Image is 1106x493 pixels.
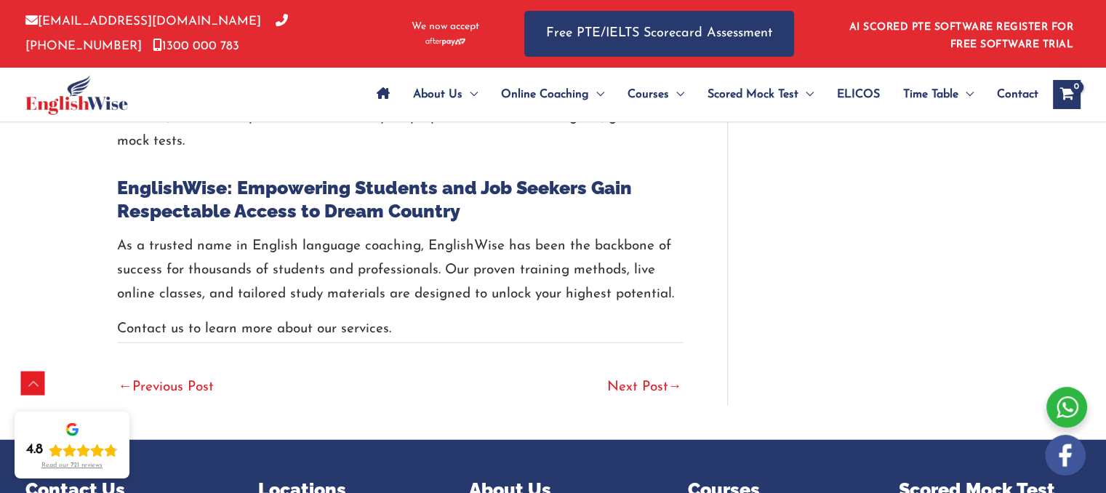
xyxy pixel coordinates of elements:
[825,69,891,120] a: ELICOS
[462,69,478,120] span: Menu Toggle
[696,69,825,120] a: Scored Mock TestMenu Toggle
[119,380,132,394] span: ←
[903,69,958,120] span: Time Table
[41,462,103,470] div: Read our 721 reviews
[413,69,462,120] span: About Us
[668,380,682,394] span: →
[589,69,604,120] span: Menu Toggle
[1053,80,1081,109] a: View Shopping Cart, empty
[117,342,684,406] nav: Post navigation
[1045,435,1086,476] img: white-facebook.png
[119,372,214,404] a: Previous Post
[616,69,696,120] a: CoursesMenu Toggle
[837,69,880,120] span: ELICOS
[412,20,479,34] span: We now accept
[798,69,814,120] span: Menu Toggle
[997,69,1038,120] span: Contact
[708,69,798,120] span: Scored Mock Test
[26,441,118,459] div: Rating: 4.8 out of 5
[401,69,489,120] a: About UsMenu Toggle
[841,10,1081,57] aside: Header Widget 1
[153,40,239,52] a: 1300 000 783
[425,38,465,46] img: Afterpay-Logo
[25,75,128,115] img: cropped-ew-logo
[117,176,684,223] h2: EnglishWise: Empowering Students and Job Seekers Gain Respectable Access to Dream Country
[958,69,974,120] span: Menu Toggle
[669,69,684,120] span: Menu Toggle
[489,69,616,120] a: Online CoachingMenu Toggle
[985,69,1038,120] a: Contact
[26,441,43,459] div: 4.8
[117,234,684,307] p: As a trusted name in English language coaching, EnglishWise has been the backbone of success for ...
[365,69,1038,120] nav: Site Navigation: Main Menu
[25,15,261,28] a: [EMAIL_ADDRESS][DOMAIN_NAME]
[524,11,794,57] a: Free PTE/IELTS Scorecard Assessment
[891,69,985,120] a: Time TableMenu Toggle
[607,372,682,404] a: Next Post
[501,69,589,120] span: Online Coaching
[628,69,669,120] span: Courses
[25,15,288,52] a: [PHONE_NUMBER]
[849,22,1074,50] a: AI SCORED PTE SOFTWARE REGISTER FOR FREE SOFTWARE TRIAL
[117,317,684,341] p: Contact us to learn more about our services.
